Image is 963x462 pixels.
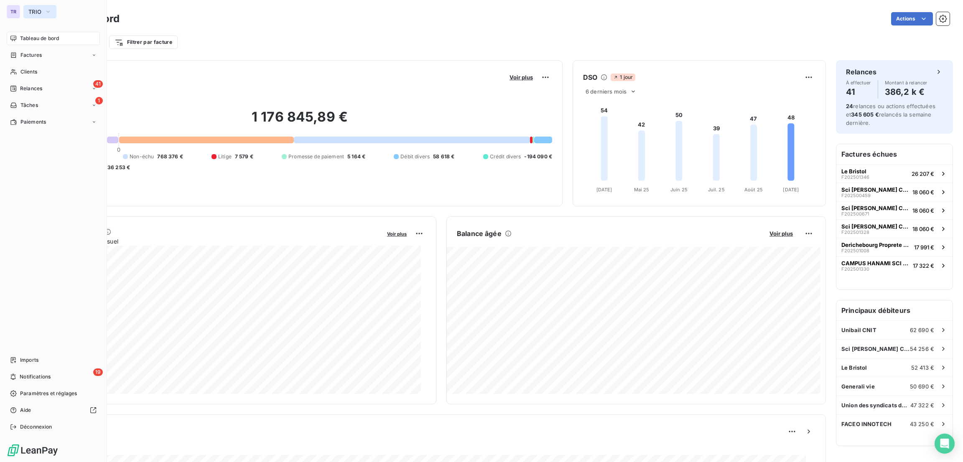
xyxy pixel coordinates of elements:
[912,207,934,214] span: 18 060 €
[851,111,879,118] span: 345 605 €
[583,72,597,82] h6: DSO
[109,36,178,49] button: Filtrer par facture
[836,144,953,164] h6: Factures échues
[7,444,59,457] img: Logo LeanPay
[841,175,869,180] span: F202501346
[846,85,871,99] h4: 41
[841,241,911,248] span: Derichebourg Proprete Et Services Associes
[911,364,934,371] span: 52 413 €
[841,186,909,193] span: Sci [PERSON_NAME] Co Constructa AM
[510,74,533,81] span: Voir plus
[846,80,871,85] span: À effectuer
[708,187,725,193] tspan: Juil. 25
[7,5,20,18] div: TR
[235,153,253,160] span: 7 579 €
[841,205,909,211] span: Sci [PERSON_NAME] Co Constructa AM
[841,345,910,352] span: Sci [PERSON_NAME] Co Constructa AM
[490,153,521,160] span: Crédit divers
[912,189,934,195] span: 18 060 €
[914,244,934,251] span: 17 991 €
[910,345,934,352] span: 54 256 €
[836,183,953,201] button: Sci [PERSON_NAME] Co Constructa AMF20250045918 060 €
[841,364,867,371] span: Le Bristol
[836,238,953,256] button: Derichebourg Proprete Et Services AssociesF20250100817 991 €
[20,68,37,76] span: Clients
[28,8,41,15] span: TRIO
[400,153,430,160] span: Débit divers
[846,103,935,126] span: relances ou actions effectuées et relancés la semaine dernière.
[457,228,502,239] h6: Balance âgée
[93,368,103,376] span: 19
[20,85,42,92] span: Relances
[507,74,535,81] button: Voir plus
[769,230,793,237] span: Voir plus
[841,267,869,272] span: F202501330
[20,390,77,397] span: Paramètres et réglages
[20,356,38,364] span: Imports
[7,404,100,417] a: Aide
[885,85,927,99] h4: 386,2 k €
[47,237,381,246] span: Chiffre d'affaires mensuel
[910,402,934,409] span: 47 322 €
[910,421,934,427] span: 43 250 €
[157,153,183,160] span: 768 376 €
[596,187,612,193] tspan: [DATE]
[105,164,130,171] span: -36 253 €
[20,102,38,109] span: Tâches
[524,153,552,160] span: -194 090 €
[836,219,953,238] button: Sci [PERSON_NAME] Co Constructa AMF20250132818 060 €
[20,373,51,381] span: Notifications
[670,187,688,193] tspan: Juin 25
[841,327,876,333] span: Unibail CNIT
[841,168,866,175] span: Le Bristol
[744,187,763,193] tspan: Août 25
[841,248,869,253] span: F202501008
[836,300,953,320] h6: Principaux débiteurs
[20,118,46,126] span: Paiements
[20,51,42,59] span: Factures
[95,97,103,104] span: 1
[218,153,232,160] span: Litige
[347,153,365,160] span: 5 164 €
[841,421,892,427] span: FACEO INNOTECH
[288,153,344,160] span: Promesse de paiement
[910,327,934,333] span: 62 690 €
[586,88,627,95] span: 6 derniers mois
[846,67,876,77] h6: Relances
[841,383,875,390] span: Generali vie
[47,109,552,134] h2: 1 176 845,89 €
[433,153,454,160] span: 58 618 €
[841,193,871,198] span: F202500459
[841,223,909,230] span: Sci [PERSON_NAME] Co Constructa AM
[93,80,103,88] span: 41
[783,187,799,193] tspan: [DATE]
[841,230,869,235] span: F202501328
[20,406,31,414] span: Aide
[117,146,120,153] span: 0
[385,230,409,237] button: Voir plus
[611,74,635,81] span: 1 jour
[891,12,933,25] button: Actions
[841,402,910,409] span: Union des syndicats du centre commercial régional ULIS 2
[836,164,953,183] button: Le BristolF20250134626 207 €
[20,423,52,431] span: Déconnexion
[846,103,853,109] span: 24
[130,153,154,160] span: Non-échu
[935,434,955,454] div: Open Intercom Messenger
[20,35,59,42] span: Tableau de bord
[836,256,953,274] button: CAMPUS HANAMI SCI HANAMI RUEIL C/O CBRE PMF20250133017 322 €
[836,201,953,219] button: Sci [PERSON_NAME] Co Constructa AMF20250067118 060 €
[912,170,934,177] span: 26 207 €
[910,383,934,390] span: 50 690 €
[885,80,927,85] span: Montant à relancer
[767,230,795,237] button: Voir plus
[634,187,650,193] tspan: Mai 25
[841,211,869,216] span: F202500671
[912,226,934,232] span: 18 060 €
[387,231,407,237] span: Voir plus
[913,262,934,269] span: 17 322 €
[841,260,909,267] span: CAMPUS HANAMI SCI HANAMI RUEIL C/O CBRE PM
